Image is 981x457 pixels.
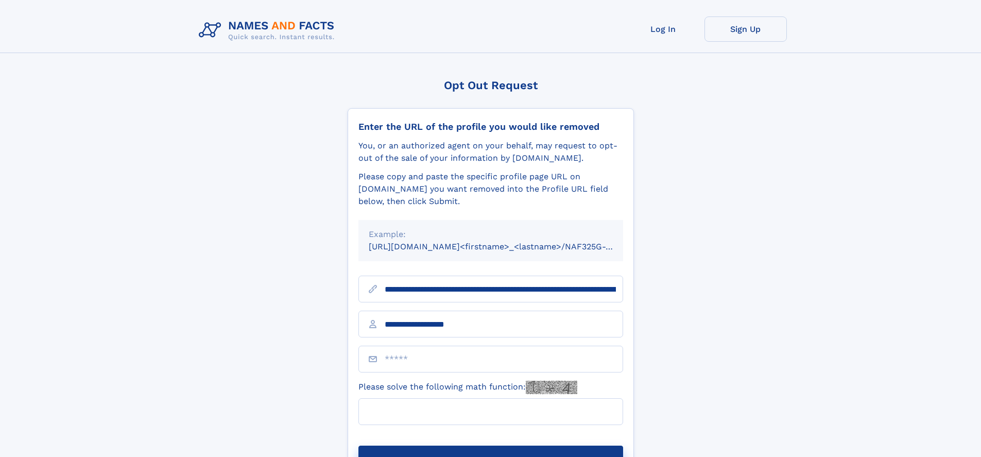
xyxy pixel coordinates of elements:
[195,16,343,44] img: Logo Names and Facts
[358,140,623,164] div: You, or an authorized agent on your behalf, may request to opt-out of the sale of your informatio...
[704,16,787,42] a: Sign Up
[369,242,643,251] small: [URL][DOMAIN_NAME]<firstname>_<lastname>/NAF325G-xxxxxxxx
[622,16,704,42] a: Log In
[369,228,613,241] div: Example:
[358,121,623,132] div: Enter the URL of the profile you would like removed
[358,381,577,394] label: Please solve the following math function:
[348,79,634,92] div: Opt Out Request
[358,171,623,208] div: Please copy and paste the specific profile page URL on [DOMAIN_NAME] you want removed into the Pr...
